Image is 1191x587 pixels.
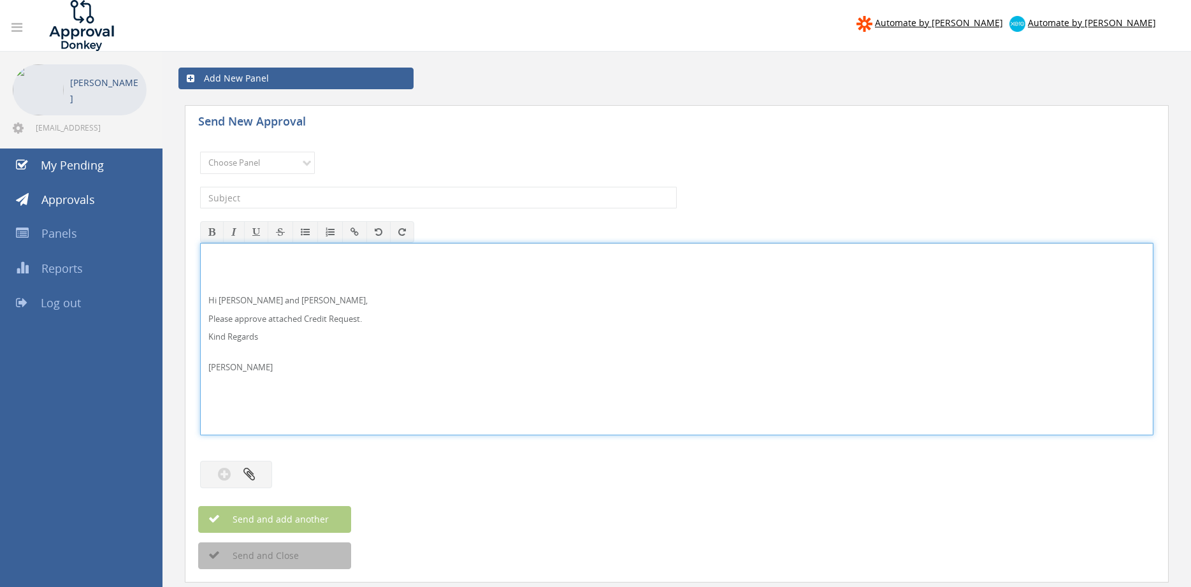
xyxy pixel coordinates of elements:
img: xero-logo.png [1009,16,1025,32]
span: Approvals [41,192,95,207]
p: Please approve attached Credit Request. [208,313,1145,325]
h5: Send New Approval [198,115,421,131]
p: Hi [PERSON_NAME] and [PERSON_NAME], [208,294,1145,307]
input: Subject [200,187,677,208]
span: Panels [41,226,77,241]
button: Bold [200,221,224,243]
p: [PERSON_NAME] [70,75,140,106]
span: My Pending [41,157,104,173]
button: Underline [244,221,268,243]
span: Log out [41,295,81,310]
span: Automate by [PERSON_NAME] [875,17,1003,29]
span: Automate by [PERSON_NAME] [1028,17,1156,29]
button: Redo [390,221,414,243]
button: Italic [223,221,245,243]
button: Send and Close [198,542,351,569]
button: Unordered List [292,221,318,243]
button: Insert / edit link [342,221,367,243]
button: Undo [366,221,391,243]
p: [PERSON_NAME] [208,361,1145,373]
span: [EMAIL_ADDRESS][DOMAIN_NAME] [36,122,144,133]
button: Ordered List [317,221,343,243]
p: Kind Regards [208,331,1145,343]
span: Reports [41,261,83,276]
button: Send and add another [198,506,351,533]
button: Strikethrough [268,221,293,243]
img: zapier-logomark.png [856,16,872,32]
a: Add New Panel [178,68,414,89]
span: Send and add another [205,513,329,525]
